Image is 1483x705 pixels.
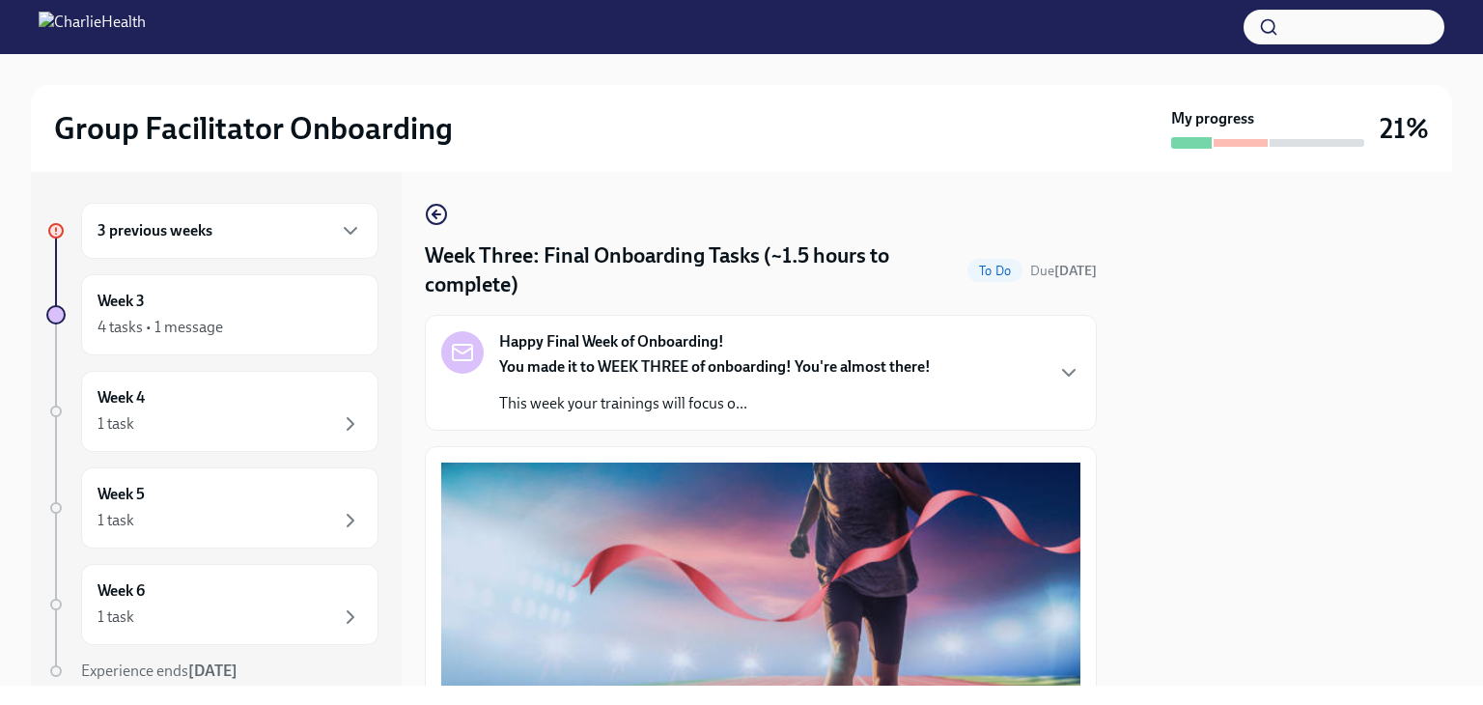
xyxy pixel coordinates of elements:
[98,387,145,409] h6: Week 4
[98,291,145,312] h6: Week 3
[98,510,134,531] div: 1 task
[98,317,223,338] div: 4 tasks • 1 message
[499,393,931,414] p: This week your trainings will focus o...
[1030,263,1097,279] span: Due
[499,357,931,376] strong: You made it to WEEK THREE of onboarding! You're almost there!
[1054,263,1097,279] strong: [DATE]
[81,203,378,259] div: 3 previous weeks
[98,220,212,241] h6: 3 previous weeks
[1380,111,1429,146] h3: 21%
[98,606,134,628] div: 1 task
[499,331,724,352] strong: Happy Final Week of Onboarding!
[967,264,1022,278] span: To Do
[98,580,145,602] h6: Week 6
[425,241,960,299] h4: Week Three: Final Onboarding Tasks (~1.5 hours to complete)
[188,662,238,680] strong: [DATE]
[46,564,378,645] a: Week 61 task
[81,662,238,680] span: Experience ends
[98,413,134,435] div: 1 task
[54,109,453,148] h2: Group Facilitator Onboarding
[46,467,378,549] a: Week 51 task
[1171,108,1254,129] strong: My progress
[46,274,378,355] a: Week 34 tasks • 1 message
[39,12,146,42] img: CharlieHealth
[1030,262,1097,280] span: September 13th, 2025 09:00
[98,484,145,505] h6: Week 5
[46,371,378,452] a: Week 41 task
